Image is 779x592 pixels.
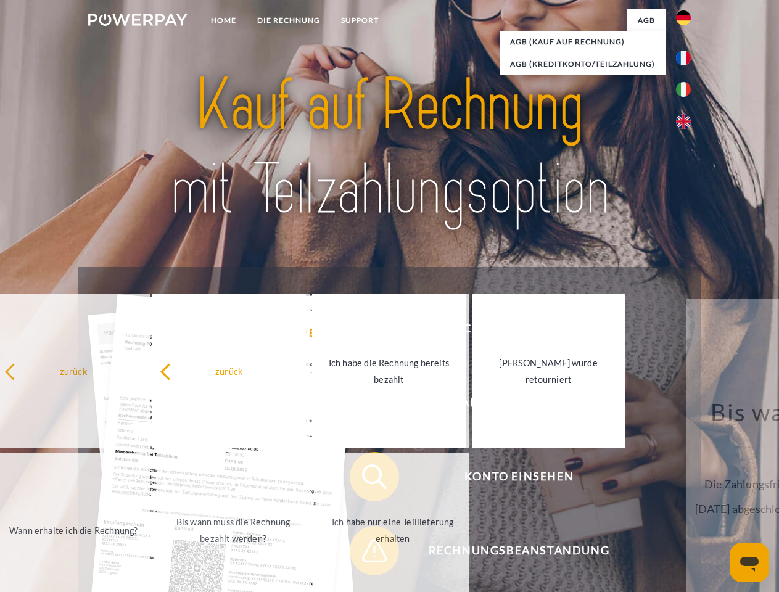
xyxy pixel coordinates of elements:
img: it [676,82,691,97]
div: Bis wann muss die Rechnung bezahlt werden? [164,514,303,547]
img: de [676,10,691,25]
img: en [676,114,691,129]
a: AGB (Kauf auf Rechnung) [500,31,666,53]
span: Konto einsehen [368,452,670,501]
div: Ich habe die Rechnung bereits bezahlt [319,355,458,388]
img: logo-powerpay-white.svg [88,14,188,26]
a: AGB (Kreditkonto/Teilzahlung) [500,53,666,75]
div: Wann erhalte ich die Rechnung? [4,522,143,538]
div: [PERSON_NAME] wurde retourniert [479,355,618,388]
img: fr [676,51,691,65]
a: Home [200,9,247,31]
iframe: Schaltfläche zum Öffnen des Messaging-Fensters [730,543,769,582]
a: agb [627,9,666,31]
div: zurück [4,363,143,379]
span: Rechnungsbeanstandung [368,526,670,575]
div: Ich habe nur eine Teillieferung erhalten [323,514,462,547]
button: Rechnungsbeanstandung [350,526,670,575]
button: Konto einsehen [350,452,670,501]
a: DIE RECHNUNG [247,9,331,31]
div: zurück [160,363,299,379]
a: SUPPORT [331,9,389,31]
img: title-powerpay_de.svg [118,59,661,236]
